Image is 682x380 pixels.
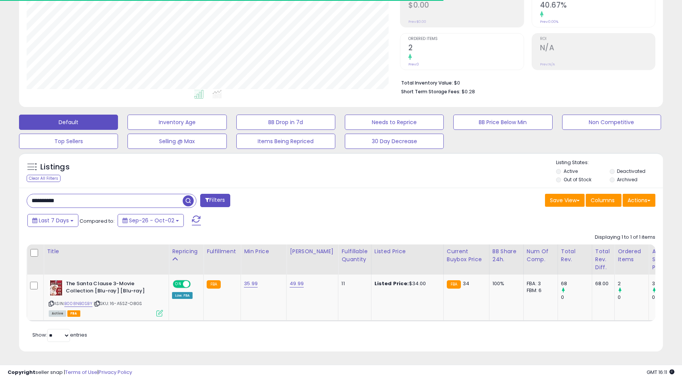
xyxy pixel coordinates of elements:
span: Sep-26 - Oct-02 [129,217,174,224]
div: Low. FBA [172,292,193,299]
a: Privacy Policy [99,369,132,376]
small: Prev: 0.00% [540,19,558,24]
div: 0 [561,294,592,301]
h2: 2 [408,43,523,54]
span: 34 [463,280,469,287]
div: FBM: 6 [527,287,552,294]
button: Non Competitive [562,115,661,130]
span: Show: entries [32,331,87,338]
div: Total Rev. Diff. [595,247,612,271]
small: Prev: $0.00 [408,19,426,24]
span: ON [174,281,183,287]
div: Current Buybox Price [447,247,486,263]
div: Displaying 1 to 1 of 1 items [595,234,655,241]
button: Inventory Age [127,115,226,130]
span: 2025-10-10 16:11 GMT [647,369,674,376]
button: BB Drop in 7d [236,115,335,130]
small: FBA [207,280,221,289]
div: 0 [618,294,649,301]
button: Selling @ Max [127,134,226,149]
div: $34.00 [374,280,438,287]
small: Prev: N/A [540,62,555,67]
button: Actions [623,194,655,207]
a: B008NB0SBY [64,300,92,307]
button: Needs to Reprice [345,115,444,130]
button: Last 7 Days [27,214,78,227]
div: Total Rev. [561,247,589,263]
label: Active [564,168,578,174]
button: 30 Day Decrease [345,134,444,149]
div: BB Share 24h. [492,247,520,263]
b: Listed Price: [374,280,409,287]
button: BB Price Below Min [453,115,552,130]
div: Ordered Items [618,247,645,263]
button: Top Sellers [19,134,118,149]
div: Min Price [244,247,283,255]
b: Short Term Storage Fees: [401,88,461,95]
button: Items Being Repriced [236,134,335,149]
h2: $0.00 [408,1,523,11]
h2: N/A [540,43,655,54]
span: Compared to: [80,217,115,225]
h5: Listings [40,162,70,172]
small: Prev: 0 [408,62,419,67]
label: Archived [617,176,637,183]
a: 35.99 [244,280,258,287]
div: 100% [492,280,518,287]
button: Sep-26 - Oct-02 [118,214,184,227]
div: Num of Comp. [527,247,555,263]
div: Title [47,247,166,255]
button: Columns [586,194,621,207]
span: FBA [67,310,80,317]
button: Default [19,115,118,130]
span: | SKU: 16-A5SZ-O8GS [94,300,142,307]
div: FBA: 3 [527,280,552,287]
div: Listed Price [374,247,440,255]
div: 11 [341,280,365,287]
div: Fulfillment [207,247,237,255]
span: $0.28 [462,88,475,95]
div: 68.00 [595,280,609,287]
label: Deactivated [617,168,645,174]
strong: Copyright [8,369,35,376]
div: Avg Selling Price [652,247,680,271]
div: 68 [561,280,592,287]
li: $0 [401,78,650,87]
small: FBA [447,280,461,289]
button: Save View [545,194,585,207]
div: Clear All Filters [27,175,61,182]
div: seller snap | | [8,369,132,376]
span: Last 7 Days [39,217,69,224]
label: Out of Stock [564,176,591,183]
p: Listing States: [556,159,663,166]
div: 2 [618,280,649,287]
span: Ordered Items [408,37,523,41]
span: All listings currently available for purchase on Amazon [49,310,66,317]
a: Terms of Use [65,369,97,376]
b: The Santa Clause 3-Movie Collection [Blu-ray] [Blu-ray] [66,280,158,296]
img: 51mhbB78UXL._SL40_.jpg [49,280,64,295]
div: Fulfillable Quantity [341,247,368,263]
a: 49.99 [290,280,304,287]
span: OFF [190,281,202,287]
div: Repricing [172,247,200,255]
h2: 40.67% [540,1,655,11]
div: [PERSON_NAME] [290,247,335,255]
b: Total Inventory Value: [401,80,453,86]
span: Columns [591,196,615,204]
span: ROI [540,37,655,41]
button: Filters [200,194,230,207]
div: ASIN: [49,280,163,316]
